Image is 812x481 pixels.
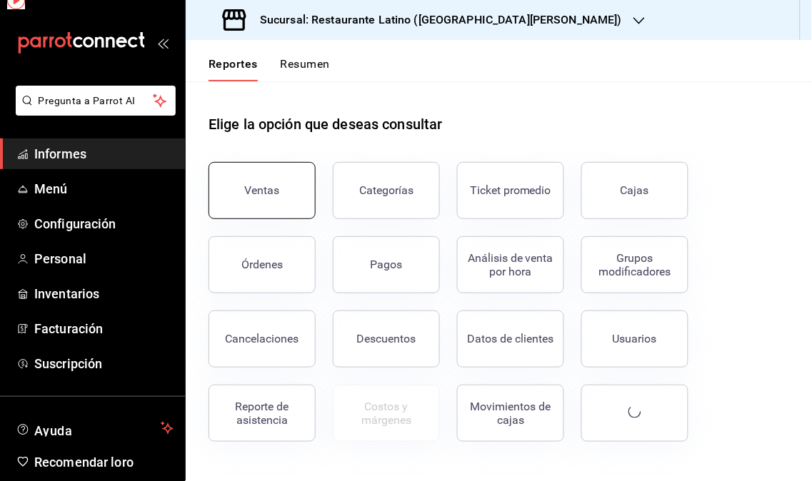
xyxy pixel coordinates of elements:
[333,236,440,293] button: Pagos
[209,57,330,81] div: navigation tabs
[209,310,316,368] button: Cancelaciones
[281,57,330,81] button: Resumen
[457,385,564,442] button: Movimientos de cajas
[226,332,299,345] div: Cancelaciones
[357,332,416,345] div: Descuentos
[470,183,551,197] div: Ticket promedio
[34,423,73,438] font: Ayuda
[371,258,403,271] div: Pagos
[468,332,554,345] div: Datos de clientes
[457,310,564,368] button: Datos de clientes
[209,57,258,81] button: Reportes
[34,455,134,470] font: Recomendar loro
[34,181,68,196] font: Menú
[466,400,555,427] div: Movimientos de cajas
[342,400,431,427] div: Costos y márgenes
[457,162,564,219] button: Ticket promedio
[34,216,116,231] font: Configuración
[34,146,86,161] font: Informes
[333,162,440,219] button: Categorías
[209,236,316,293] button: Órdenes
[241,258,283,271] div: Órdenes
[34,286,99,301] font: Inventarios
[218,400,306,427] div: Reporte de asistencia
[209,385,316,442] button: Reporte de asistencia
[34,321,103,336] font: Facturación
[249,11,622,29] h3: Sucursal: Restaurante Latino ([GEOGRAPHIC_DATA][PERSON_NAME])
[581,236,688,293] button: Grupos modificadores
[581,162,688,219] button: Cajas
[613,332,657,345] div: Usuarios
[10,103,176,118] a: Pregunta a Parrot AI
[16,86,176,116] button: Pregunta a Parrot AI
[34,356,102,371] font: Suscripción
[466,251,555,278] div: Análisis de venta por hora
[157,37,169,49] button: abrir_cajón_menú
[34,251,86,266] font: Personal
[591,251,679,278] div: Grupos modificadores
[245,183,280,197] div: Ventas
[457,236,564,293] button: Análisis de venta por hora
[39,95,136,106] font: Pregunta a Parrot AI
[621,183,649,197] div: Cajas
[333,310,440,368] button: Descuentos
[209,162,316,219] button: Ventas
[333,385,440,442] button: Contrata inventarios para ver este reporte
[581,310,688,368] button: Usuarios
[209,113,443,135] h1: Elige la opción que deseas consultar
[359,183,413,197] div: Categorías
